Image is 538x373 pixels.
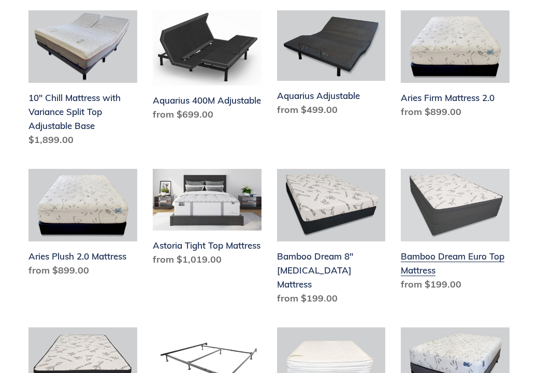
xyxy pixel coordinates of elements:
a: 10" Chill Mattress with Variance Split Top Adjustable Base [28,10,137,151]
a: Aries Firm Mattress 2.0 [401,10,510,123]
a: Bamboo Dream Euro Top Mattress [401,169,510,295]
a: Bamboo Dream 8" Memory Foam Mattress [277,169,386,309]
a: Aquarius 400M Adjustable [153,10,261,125]
a: Aries Plush 2.0 Mattress [28,169,137,281]
a: Astoria Tight Top Mattress [153,169,261,270]
a: Aquarius Adjustable [277,10,386,121]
